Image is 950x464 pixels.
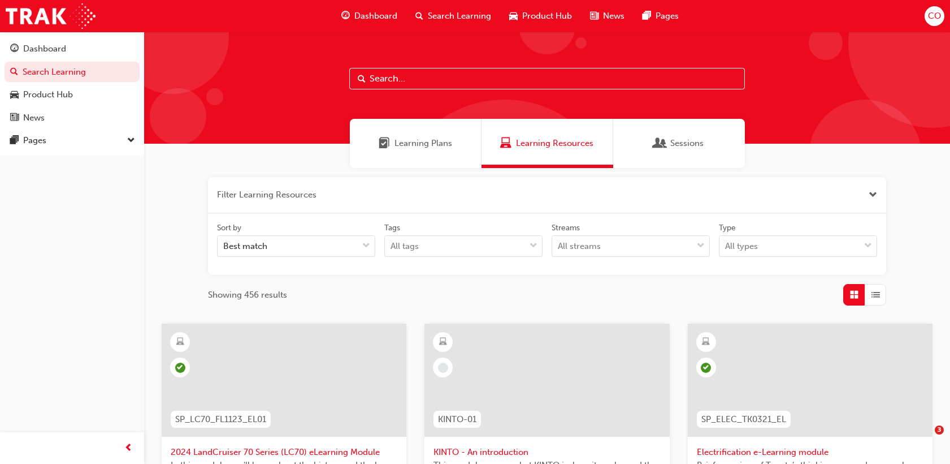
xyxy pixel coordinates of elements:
span: guage-icon [341,9,350,23]
div: All streams [558,240,601,253]
button: DashboardSearch LearningProduct HubNews [5,36,140,130]
a: search-iconSearch Learning [406,5,500,28]
a: guage-iconDashboard [332,5,406,28]
div: News [23,111,45,124]
span: down-icon [127,134,135,148]
span: car-icon [509,9,518,23]
span: Electrification e-Learning module [697,446,923,459]
span: learningResourceType_ELEARNING-icon [439,335,447,350]
div: Product Hub [23,88,73,101]
span: Learning Plans [379,137,390,150]
button: CO [925,6,944,26]
span: news-icon [10,113,19,123]
span: pages-icon [643,9,651,23]
span: learningRecordVerb_COMPLETE-icon [701,363,711,373]
a: Dashboard [5,38,140,59]
span: pages-icon [10,136,19,146]
a: Learning ResourcesLearning Resources [481,119,613,168]
span: learningResourceType_ELEARNING-icon [702,335,710,350]
span: SP_ELEC_TK0321_EL [701,413,786,426]
div: Best match [223,240,267,253]
div: Type [719,222,736,234]
a: pages-iconPages [634,5,688,28]
div: Sort by [217,222,241,234]
span: search-icon [10,67,18,78]
span: Grid [850,289,858,302]
span: Pages [656,10,679,23]
span: Product Hub [522,10,572,23]
div: Tags [384,222,400,234]
span: learningRecordVerb_PASS-icon [175,363,185,373]
span: CO [928,10,941,23]
span: Dashboard [354,10,397,23]
label: tagOptions [384,222,543,257]
span: Learning Resources [516,137,593,150]
span: 3 [935,426,944,435]
span: SP_LC70_FL1123_EL01 [175,413,266,426]
div: All tags [391,240,419,253]
a: News [5,108,140,128]
a: car-iconProduct Hub [500,5,581,28]
span: guage-icon [10,44,19,54]
a: Learning PlansLearning Plans [350,119,481,168]
a: Product Hub [5,84,140,105]
span: News [603,10,624,23]
span: Sessions [670,137,704,150]
span: Showing 456 results [208,289,287,302]
span: search-icon [415,9,423,23]
span: KINTO-01 [438,413,476,426]
span: news-icon [590,9,598,23]
div: Streams [552,222,580,234]
input: Search... [349,68,745,89]
button: Pages [5,130,140,151]
span: KINTO - An introduction [433,446,660,459]
span: car-icon [10,90,19,100]
span: Search Learning [428,10,491,23]
img: Trak [6,3,96,29]
span: Sessions [654,137,666,150]
span: learningRecordVerb_NONE-icon [438,363,448,373]
div: All types [725,240,758,253]
div: Pages [23,134,46,147]
span: 2024 LandCruiser 70 Series (LC70) eLearning Module [171,446,397,459]
div: Dashboard [23,42,66,55]
iframe: Intercom live chat [912,426,939,453]
span: down-icon [530,239,537,254]
button: Close the filter [869,188,877,201]
span: down-icon [697,239,705,254]
span: down-icon [864,239,872,254]
a: Search Learning [5,62,140,83]
span: Learning Plans [394,137,452,150]
span: prev-icon [124,441,133,456]
span: learningResourceType_ELEARNING-icon [176,335,184,350]
span: Learning Resources [500,137,511,150]
span: List [871,289,880,302]
span: Search [358,72,366,85]
a: news-iconNews [581,5,634,28]
a: SessionsSessions [613,119,745,168]
span: down-icon [362,239,370,254]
